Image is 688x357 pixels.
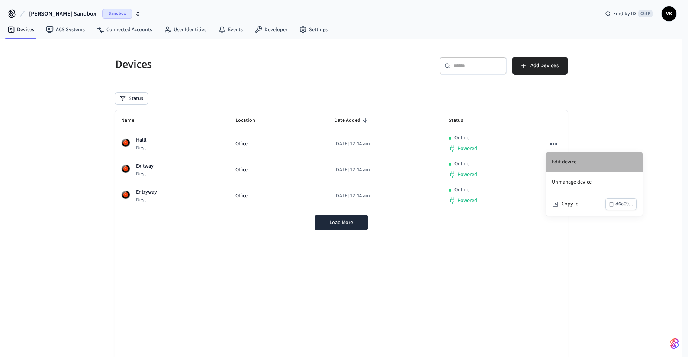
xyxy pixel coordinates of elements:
[562,200,605,208] div: Copy Id
[546,172,643,192] li: Unmanage device
[670,338,679,350] img: SeamLogoGradient.69752ec5.svg
[546,152,643,172] li: Edit device
[615,199,633,209] div: d6a09...
[605,198,637,210] button: d6a09...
